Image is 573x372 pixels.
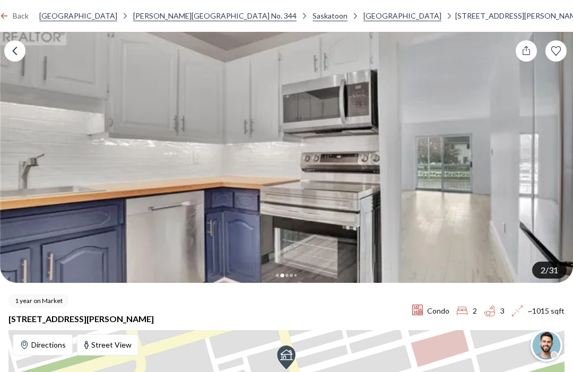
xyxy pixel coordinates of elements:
[8,312,154,326] h1: [STREET_ADDRESS][PERSON_NAME]
[468,305,477,317] span: 2
[77,334,138,356] a: Street View
[84,340,132,350] span: Street View
[131,11,299,21] a: [PERSON_NAME][GEOGRAPHIC_DATA] No. 344
[361,11,444,21] a: [GEOGRAPHIC_DATA]
[532,262,567,279] button: 2/31
[13,334,73,356] a: Directions
[20,340,66,350] span: Directions
[310,11,350,21] a: Saskatoon
[524,305,565,317] span: ~1015 sqft
[423,305,449,317] span: Condo
[531,330,562,361] img: Agent
[496,305,505,317] span: 3
[37,11,119,21] a: [GEOGRAPHIC_DATA]
[15,296,63,306] span: 1 year on Market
